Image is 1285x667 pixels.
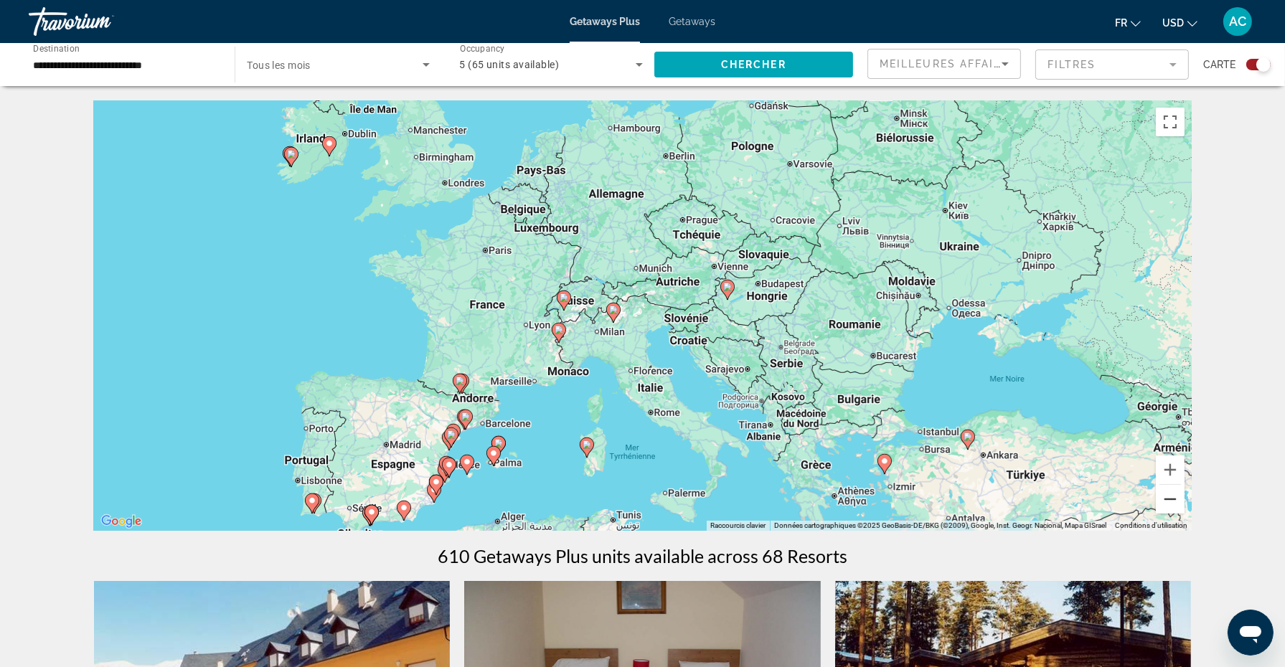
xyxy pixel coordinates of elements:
[1115,521,1187,529] a: Conditions d'utilisation (s'ouvre dans un nouvel onglet)
[669,16,715,27] a: Getaways
[1115,17,1127,29] span: fr
[1229,14,1246,29] span: AC
[1162,17,1184,29] span: USD
[1228,610,1274,656] iframe: Bouton de lancement de la fenêtre de messagerie
[438,545,847,567] h1: 610 Getaways Plus units available across 68 Resorts
[774,521,1106,529] span: Données cartographiques ©2025 GeoBasis-DE/BKG (©2009), Google, Inst. Geogr. Nacional, Mapa GISrael
[460,44,505,55] span: Occupancy
[1162,12,1197,33] button: Change currency
[710,521,766,531] button: Raccourcis clavier
[570,16,640,27] a: Getaways Plus
[1115,12,1141,33] button: Change language
[1156,455,1185,484] button: Zoom avant
[721,59,786,70] span: Chercher
[1156,485,1185,514] button: Zoom arrière
[1035,49,1189,80] button: Filter
[1156,108,1185,136] button: Passer en plein écran
[880,55,1009,72] mat-select: Sort by
[1219,6,1256,37] button: User Menu
[247,60,311,71] span: Tous les mois
[98,512,145,531] a: Ouvrir cette zone dans Google Maps (dans une nouvelle fenêtre)
[33,44,80,54] span: Destination
[98,512,145,531] img: Google
[654,52,853,77] button: Chercher
[29,3,172,40] a: Travorium
[460,59,560,70] span: 5 (65 units available)
[880,58,1017,70] span: Meilleures affaires
[1203,55,1235,75] span: Carte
